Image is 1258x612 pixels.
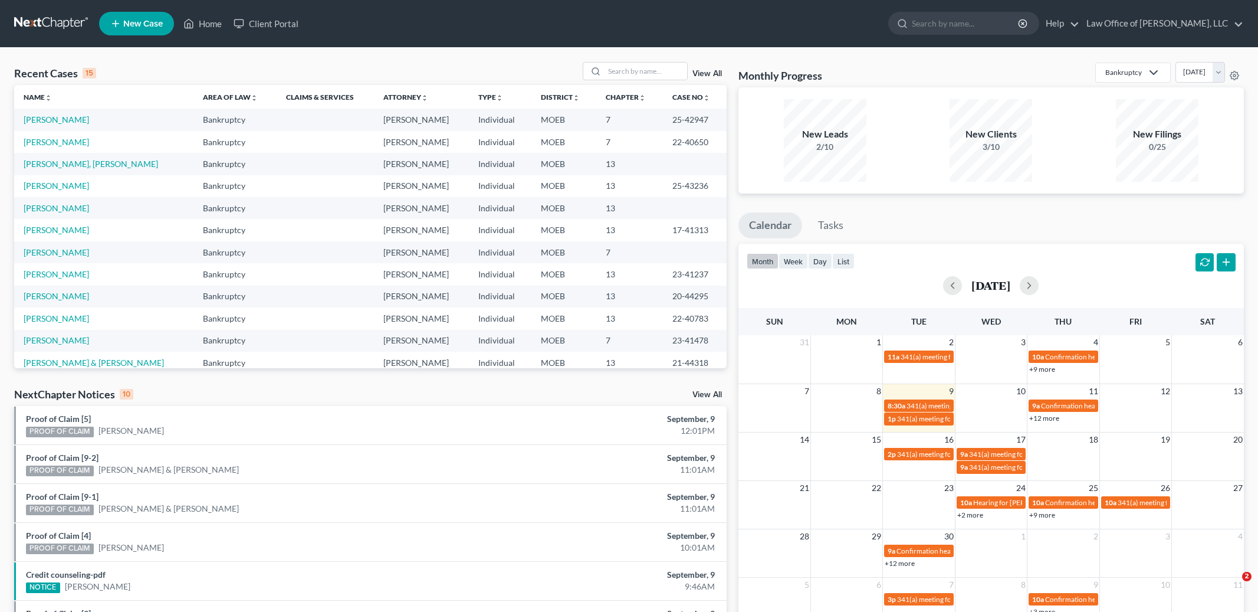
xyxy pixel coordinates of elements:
span: 19 [1160,433,1171,447]
iframe: Intercom live chat [1218,572,1246,600]
span: 30 [943,529,955,544]
span: Confirmation hearing for [PERSON_NAME] [1045,498,1179,507]
td: Individual [469,153,531,175]
span: 1 [1020,529,1027,544]
td: Bankruptcy [193,263,277,285]
td: Bankruptcy [193,197,277,219]
td: Bankruptcy [193,307,277,329]
span: 26 [1160,481,1171,495]
span: 1p [888,414,896,423]
td: 13 [596,307,663,329]
td: MOEB [531,352,596,374]
span: 5 [1164,335,1171,349]
a: Help [1040,13,1079,34]
a: Districtunfold_more [541,93,580,102]
a: Area of Lawunfold_more [203,93,258,102]
span: 31 [799,335,810,349]
div: New Clients [950,127,1032,141]
span: Wed [981,316,1001,326]
span: Confirmation hearing for [PERSON_NAME] & [PERSON_NAME] [1045,352,1241,361]
td: Individual [469,286,531,307]
span: 3 [1020,335,1027,349]
span: 15 [871,433,882,447]
span: 8 [875,384,882,398]
span: Sat [1200,316,1215,326]
div: New Leads [784,127,866,141]
i: unfold_more [573,94,580,102]
i: unfold_more [703,94,710,102]
span: 16 [943,433,955,447]
div: September, 9 [493,569,715,581]
i: unfold_more [639,94,646,102]
span: 10a [1032,595,1044,604]
span: Tue [911,316,927,326]
a: Typeunfold_more [478,93,503,102]
a: [PERSON_NAME] [24,291,89,301]
td: MOEB [531,197,596,219]
span: 10 [1160,578,1171,592]
a: View All [692,391,722,399]
span: 3p [888,595,896,604]
td: [PERSON_NAME] [374,352,469,374]
span: 9a [1032,401,1040,410]
div: NextChapter Notices [14,387,133,401]
div: 10 [120,389,133,400]
td: 13 [596,153,663,175]
a: Credit counseling-pdf [26,570,106,580]
a: [PERSON_NAME] [24,247,89,257]
td: Individual [469,219,531,241]
div: PROOF OF CLAIM [26,466,94,476]
div: September, 9 [493,491,715,503]
div: 3/10 [950,141,1032,153]
span: 341(a) meeting for [PERSON_NAME] [897,450,1011,459]
td: [PERSON_NAME] [374,330,469,352]
span: 10 [1015,384,1027,398]
td: [PERSON_NAME] [374,153,469,175]
a: [PERSON_NAME], [PERSON_NAME] [24,159,158,169]
span: 11a [888,352,899,361]
span: Confirmation hearing for [PERSON_NAME] & [PERSON_NAME] [1045,595,1241,604]
span: 3 [1164,529,1171,544]
td: 13 [596,175,663,197]
td: [PERSON_NAME] [374,109,469,130]
span: 341(a) meeting for [PERSON_NAME] & [PERSON_NAME] [969,463,1145,472]
button: list [832,253,855,269]
td: MOEB [531,330,596,352]
div: 11:01AM [493,464,715,476]
span: 22 [871,481,882,495]
a: [PERSON_NAME] [24,269,89,279]
span: 8 [1020,578,1027,592]
input: Search by name... [605,63,687,80]
td: Bankruptcy [193,219,277,241]
span: Confirmation hearing for [PERSON_NAME] & [PERSON_NAME] [896,546,1093,555]
td: 13 [596,219,663,241]
td: 25-42947 [663,109,727,130]
a: [PERSON_NAME] [24,335,89,345]
div: 11:01AM [493,503,715,515]
i: unfold_more [251,94,258,102]
td: Bankruptcy [193,241,277,263]
span: 17 [1015,433,1027,447]
i: unfold_more [496,94,503,102]
div: PROOF OF CLAIM [26,427,94,437]
div: PROOF OF CLAIM [26,544,94,554]
td: Individual [469,263,531,285]
span: 29 [871,529,882,544]
a: [PERSON_NAME] & [PERSON_NAME] [98,503,239,515]
td: Individual [469,109,531,130]
span: 7 [803,384,810,398]
span: Hearing for [PERSON_NAME] & [PERSON_NAME] [973,498,1128,507]
i: unfold_more [421,94,428,102]
td: [PERSON_NAME] [374,263,469,285]
span: New Case [123,19,163,28]
div: 9:46AM [493,581,715,593]
td: 13 [596,263,663,285]
span: 9a [960,463,968,472]
a: Attorneyunfold_more [383,93,428,102]
div: 12:01PM [493,425,715,437]
div: NOTICE [26,582,60,593]
span: Thu [1055,316,1072,326]
span: 7 [948,578,955,592]
i: unfold_more [45,94,52,102]
div: PROOF OF CLAIM [26,505,94,515]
